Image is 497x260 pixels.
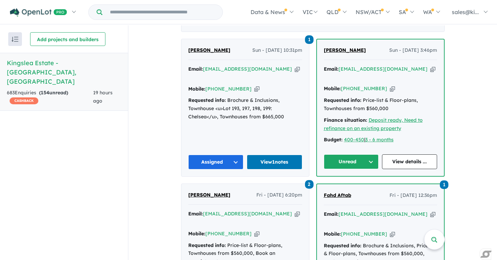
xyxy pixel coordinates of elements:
a: 1 [305,35,314,44]
strong: Email: [188,211,203,217]
a: Deposit ready, Need to refinance on an existing property [324,117,423,131]
span: [PERSON_NAME] [188,192,230,198]
a: [PHONE_NUMBER] [341,231,387,237]
button: Copy [295,210,300,217]
button: Assigned [188,155,244,169]
strong: Requested info: [324,243,361,249]
span: 19 hours ago [93,90,113,104]
span: Sun - [DATE] 10:31pm [252,46,302,55]
button: Copy [430,66,435,73]
strong: Requested info: [188,242,226,248]
span: Sun - [DATE] 3:46pm [389,46,437,55]
a: 1 [440,180,448,189]
img: Openlot PRO Logo White [10,8,67,17]
span: sales@ki... [452,9,479,15]
a: [EMAIL_ADDRESS][DOMAIN_NAME] [339,211,428,217]
span: Fri - [DATE] 12:36pm [390,191,437,200]
strong: Requested info: [324,97,361,103]
span: CASHBACK [10,97,38,104]
span: [PERSON_NAME] [324,47,366,53]
a: [PHONE_NUMBER] [341,85,387,92]
button: Copy [295,66,300,73]
strong: Email: [324,66,339,72]
span: Fahd Aftab [324,192,351,198]
a: [PERSON_NAME] [188,46,230,55]
a: 3 - 6 months [365,137,394,143]
span: 2 [305,180,314,189]
span: 154 [41,90,49,96]
a: Fahd Aftab [324,191,351,200]
input: Try estate name, suburb, builder or developer [104,5,221,20]
a: [PHONE_NUMBER] [205,86,252,92]
strong: Finance situation: [324,117,367,123]
button: Unread [324,154,379,169]
div: Brochure & Inclusions, Townhouse <u>Lot 193, 197, 198, 199: Chelsea</u>, Townhouses from $665,000 [188,96,302,121]
a: [PERSON_NAME] [324,46,366,55]
span: Fri - [DATE] 6:20pm [256,191,302,199]
button: Copy [390,85,395,92]
strong: Email: [188,66,203,72]
strong: Budget: [324,137,343,143]
strong: Mobile: [188,231,205,237]
a: [PHONE_NUMBER] [205,231,252,237]
div: 683 Enquir ies [7,89,93,105]
strong: Email: [324,211,339,217]
a: 2 [305,179,314,189]
strong: Requested info: [188,97,226,103]
span: [PERSON_NAME] [188,47,230,53]
strong: ( unread) [39,90,68,96]
a: [PERSON_NAME] [188,191,230,199]
button: Copy [254,85,259,93]
strong: Mobile: [324,231,341,237]
a: [EMAIL_ADDRESS][DOMAIN_NAME] [339,66,428,72]
a: View details ... [382,154,437,169]
img: sort.svg [12,37,18,42]
a: View1notes [247,155,302,169]
strong: Mobile: [188,86,205,92]
div: | [324,136,437,144]
button: Copy [390,231,395,238]
h5: Kingslea Estate - [GEOGRAPHIC_DATA] , [GEOGRAPHIC_DATA] [7,58,121,86]
div: Price-list & Floor-plans, Townhouses from $560,000 [324,96,437,113]
button: Add projects and builders [30,32,105,46]
a: [EMAIL_ADDRESS][DOMAIN_NAME] [203,211,292,217]
strong: Mobile: [324,85,341,92]
button: Copy [254,230,259,237]
a: 400-450 [344,137,364,143]
button: Copy [430,211,435,218]
a: [EMAIL_ADDRESS][DOMAIN_NAME] [203,66,292,72]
